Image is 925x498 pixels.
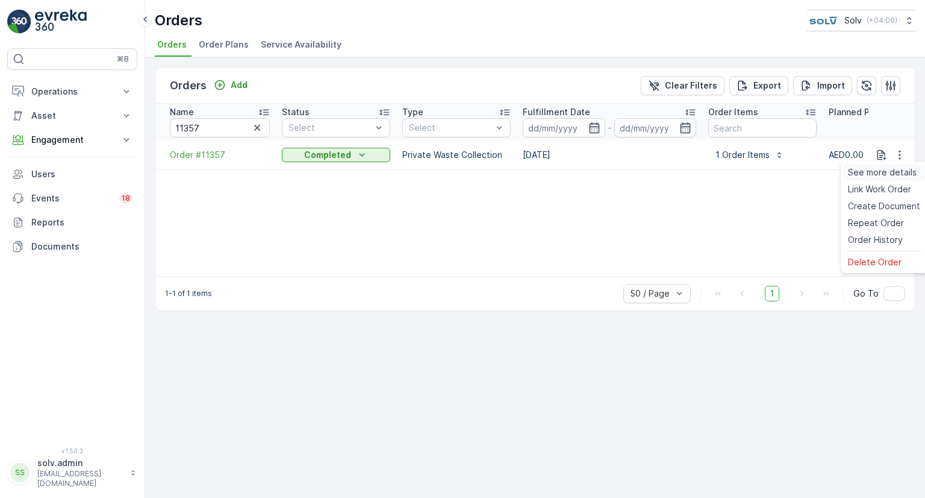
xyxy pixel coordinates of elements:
[157,39,187,51] span: Orders
[7,162,137,186] a: Users
[867,16,897,25] p: ( +04:00 )
[848,200,920,212] span: Create Document
[715,149,770,161] p: 1 Order Items
[31,192,112,204] p: Events
[708,106,758,118] p: Order Items
[7,80,137,104] button: Operations
[614,118,697,137] input: dd/mm/yyyy
[282,148,390,162] button: Completed
[122,194,130,203] p: 18
[848,183,911,195] span: Link Work Order
[402,149,511,161] p: Private Waste Collection
[155,11,202,30] p: Orders
[608,121,612,135] p: -
[165,289,212,298] p: 1-1 of 1 items
[829,106,885,118] p: Planned Price
[807,14,839,27] img: SOLV-Logo.jpg
[7,128,137,152] button: Engagement
[170,77,207,94] p: Orders
[37,457,124,469] p: solv.admin
[708,145,791,165] button: 1 Order Items
[517,140,702,170] td: [DATE]
[523,118,605,137] input: dd/mm/yyyy
[829,150,864,160] span: AED0.00
[170,118,270,137] input: Search
[402,106,423,118] p: Type
[10,463,30,482] div: SS
[765,286,779,301] span: 1
[848,256,902,268] span: Delete Order
[170,106,194,118] p: Name
[843,164,925,181] a: See more details
[117,54,129,64] p: ⌘B
[848,217,904,229] span: Repeat Order
[708,118,817,137] input: Search
[7,235,137,259] a: Documents
[7,10,31,34] img: logo
[7,457,137,488] button: SSsolv.admin[EMAIL_ADDRESS][DOMAIN_NAME]
[31,168,132,180] p: Users
[282,106,310,118] p: Status
[793,76,852,95] button: Import
[853,288,879,300] span: Go To
[261,39,341,51] span: Service Availability
[523,106,590,118] p: Fulfillment Date
[409,122,492,134] p: Select
[209,78,252,92] button: Add
[37,469,124,488] p: [EMAIL_ADDRESS][DOMAIN_NAME]
[304,149,351,161] p: Completed
[848,234,903,246] span: Order History
[641,76,724,95] button: Clear Filters
[7,210,137,235] a: Reports
[817,80,845,92] p: Import
[31,86,113,98] p: Operations
[753,80,781,92] p: Export
[31,216,132,229] p: Reports
[843,215,925,232] a: Repeat Order
[729,76,788,95] button: Export
[35,10,87,34] img: logo_light-DOdMpM7g.png
[31,241,132,253] p: Documents
[231,79,248,91] p: Add
[288,122,372,134] p: Select
[665,80,717,92] p: Clear Filters
[807,10,915,31] button: Solv(+04:00)
[848,166,917,178] span: See more details
[844,14,862,27] p: Solv
[7,104,137,128] button: Asset
[170,149,270,161] a: Order #11357
[7,186,137,210] a: Events18
[31,134,113,146] p: Engagement
[199,39,249,51] span: Order Plans
[31,110,113,122] p: Asset
[7,447,137,455] span: v 1.50.3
